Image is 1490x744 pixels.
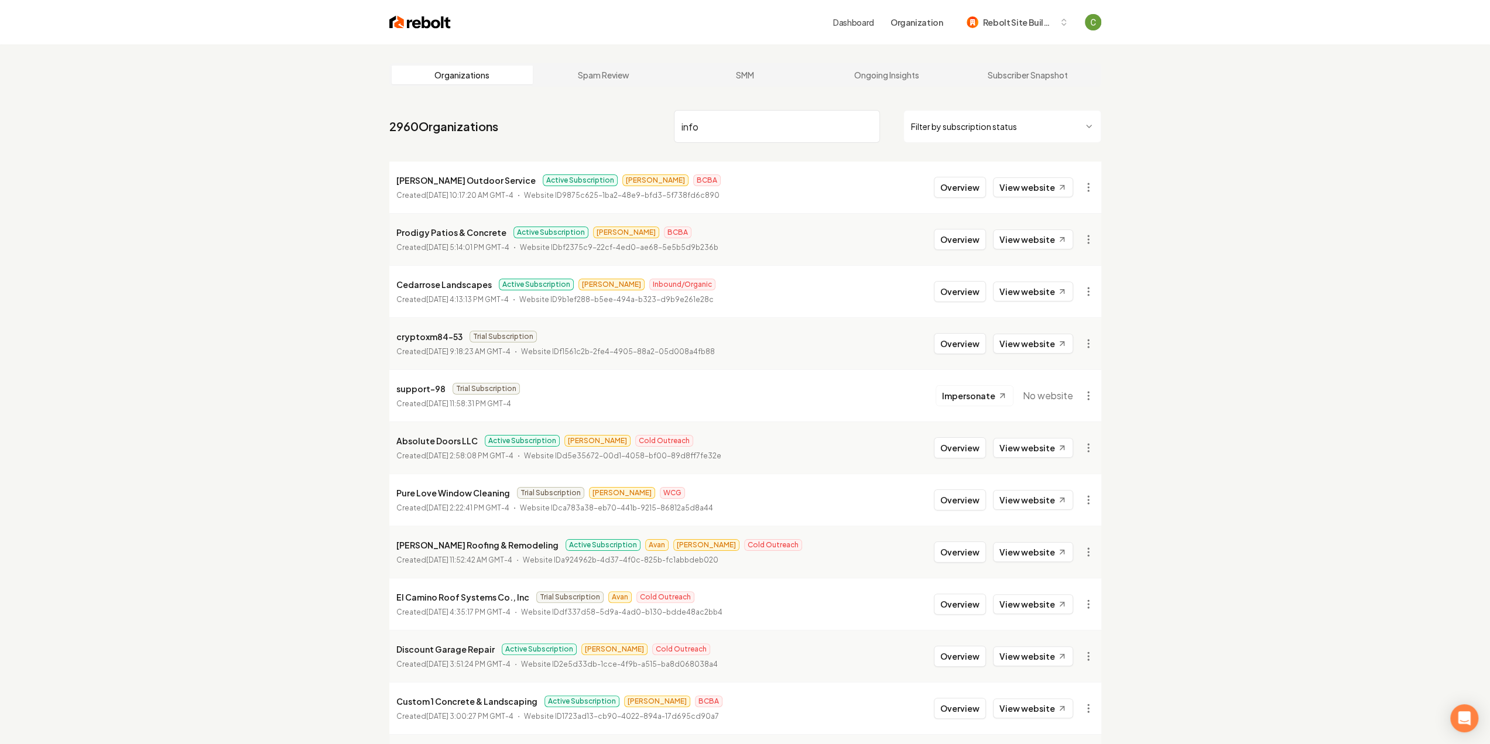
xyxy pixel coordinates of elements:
span: Trial Subscription [517,487,584,499]
time: [DATE] 11:58:31 PM GMT-4 [426,399,511,408]
p: Created [396,242,509,253]
button: Overview [934,437,986,458]
a: View website [993,698,1073,718]
a: View website [993,646,1073,666]
span: Cold Outreach [744,539,802,551]
a: View website [993,177,1073,197]
button: Overview [934,281,986,302]
a: 2960Organizations [389,118,498,135]
span: Active Subscription [485,435,560,447]
p: support-98 [396,382,446,396]
a: View website [993,490,1073,510]
p: Prodigy Patios & Concrete [396,225,506,239]
a: View website [993,438,1073,458]
span: No website [1023,389,1073,403]
button: Open user button [1085,14,1101,30]
span: Active Subscription [499,279,574,290]
time: [DATE] 4:35:17 PM GMT-4 [426,608,511,616]
time: [DATE] 2:58:08 PM GMT-4 [426,451,513,460]
p: Created [396,346,511,358]
span: [PERSON_NAME] [622,174,689,186]
time: [DATE] 9:18:23 AM GMT-4 [426,347,511,356]
button: Overview [934,541,986,563]
span: Trial Subscription [470,331,537,342]
a: View website [993,334,1073,354]
a: View website [993,594,1073,614]
span: Active Subscription [543,174,618,186]
p: Website ID 1723ad13-cb90-4022-894a-17d695cd90a7 [524,711,719,722]
p: Created [396,711,513,722]
span: [PERSON_NAME] [564,435,631,447]
p: Discount Garage Repair [396,642,495,656]
span: [PERSON_NAME] [673,539,739,551]
button: Organization [883,12,950,33]
p: Website ID f1561c2b-2fe4-4905-88a2-05d008a4fb88 [521,346,715,358]
span: [PERSON_NAME] [578,279,645,290]
p: Created [396,398,511,410]
button: Overview [934,229,986,250]
button: Overview [934,698,986,719]
p: Website ID df337d58-5d9a-4ad0-b130-bdde48ac2bb4 [521,606,722,618]
time: [DATE] 5:14:01 PM GMT-4 [426,243,509,252]
p: Website ID bf2375c9-22cf-4ed0-ae68-5e5b5d9b236b [520,242,718,253]
p: Website ID 2e5d33db-1cce-4f9b-a515-ba8d068038a4 [521,659,718,670]
span: Avan [645,539,669,551]
a: Ongoing Insights [816,66,957,84]
a: Dashboard [833,16,874,28]
span: Active Subscription [513,227,588,238]
span: Active Subscription [566,539,640,551]
p: Custom 1 Concrete & Landscaping [396,694,537,708]
p: Pure Love Window Cleaning [396,486,510,500]
button: Overview [934,646,986,667]
time: [DATE] 4:13:13 PM GMT-4 [426,295,509,304]
span: [PERSON_NAME] [589,487,655,499]
span: WCG [660,487,685,499]
p: Absolute Doors LLC [396,434,478,448]
img: Candela Corradin [1085,14,1101,30]
a: Spam Review [533,66,674,84]
p: Created [396,450,513,462]
a: View website [993,282,1073,301]
img: Rebolt Logo [389,14,451,30]
span: Impersonate [942,390,995,402]
button: Overview [934,594,986,615]
p: [PERSON_NAME] Roofing & Remodeling [396,538,559,552]
img: Rebolt Site Builder [967,16,978,28]
span: Trial Subscription [536,591,604,603]
div: Open Intercom Messenger [1450,704,1478,732]
p: Created [396,659,511,670]
span: BCBA [695,695,722,707]
p: cryptoxm84-53 [396,330,463,344]
p: [PERSON_NAME] Outdoor Service [396,173,536,187]
span: BCBA [664,227,691,238]
span: [PERSON_NAME] [624,695,690,707]
p: Cedarrose Landscapes [396,277,492,292]
input: Search by name or ID [674,110,880,143]
span: Avan [608,591,632,603]
button: Overview [934,333,986,354]
p: Website ID ca783a38-eb70-441b-9215-86812a5d8a44 [520,502,713,514]
time: [DATE] 3:00:27 PM GMT-4 [426,712,513,721]
span: [PERSON_NAME] [593,227,659,238]
span: BCBA [693,174,721,186]
span: Cold Outreach [636,591,694,603]
time: [DATE] 11:52:42 AM GMT-4 [426,556,512,564]
button: Overview [934,489,986,510]
p: Website ID 9b1ef288-b5ee-494a-b323-d9b9e261e28c [519,294,714,306]
a: SMM [674,66,816,84]
p: El Camino Roof Systems Co., Inc [396,590,529,604]
a: View website [993,542,1073,562]
time: [DATE] 2:22:41 PM GMT-4 [426,503,509,512]
span: Cold Outreach [635,435,693,447]
a: Organizations [392,66,533,84]
time: [DATE] 3:51:24 PM GMT-4 [426,660,511,668]
button: Overview [934,177,986,198]
p: Website ID d5e35672-00d1-4058-bf00-89d8ff7fe32e [524,450,721,462]
p: Created [396,190,513,201]
p: Created [396,554,512,566]
span: Active Subscription [544,695,619,707]
p: Website ID 9875c625-1ba2-48e9-bfd3-5f738fd6c890 [524,190,720,201]
span: [PERSON_NAME] [581,643,648,655]
p: Created [396,502,509,514]
span: Inbound/Organic [649,279,715,290]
